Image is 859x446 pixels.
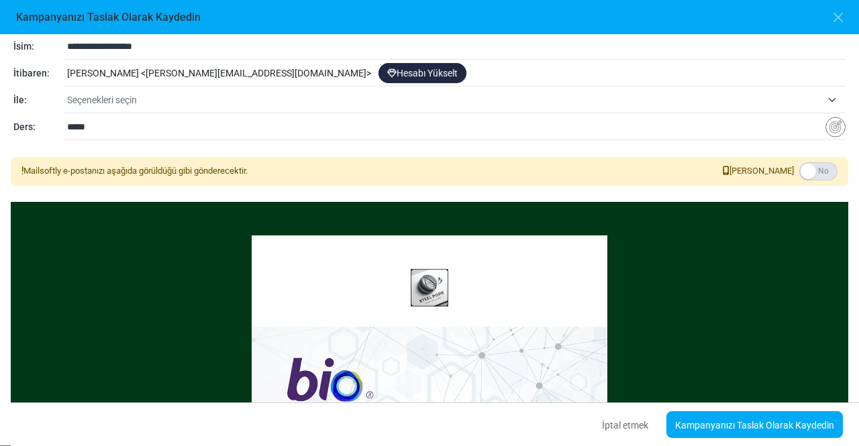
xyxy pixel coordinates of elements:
span: Seçenekleri seçin [67,88,846,112]
font: Kampanyanızı Taslak Olarak Kaydedin [675,420,834,431]
font: İtibaren: [13,68,50,78]
font: Ders: [13,121,36,132]
font: Mailsoftly e-postanızı aşağıda görüldüğü gibi gönderecektir. [23,166,248,176]
font: [PERSON_NAME][EMAIL_ADDRESS][DOMAIN_NAME] [146,68,366,78]
button: İptal etmek [591,410,660,439]
img: Değişken Ekle [825,117,846,137]
span: Seçenekleri seçin [67,92,821,108]
font: > [366,68,371,78]
font: İptal etmek [602,420,648,431]
font: Kampanyanızı Taslak Olarak Kaydedin [16,11,201,23]
font: İsim: [13,41,34,52]
font: Hesabı Yükselt [397,68,458,78]
font: Seçenekleri seçin [67,95,137,105]
font: İle: [13,95,27,105]
font: [PERSON_NAME] < [67,68,146,78]
font: [PERSON_NAME] [729,166,794,176]
a: Hesabı Yükselt [378,63,466,83]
